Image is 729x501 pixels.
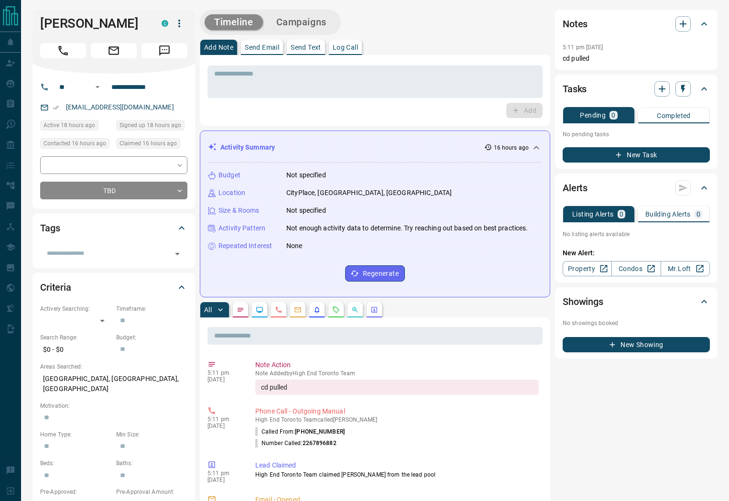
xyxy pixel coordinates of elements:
span: Claimed 16 hours ago [120,139,177,148]
h2: Tags [40,220,60,236]
p: No pending tasks [563,127,710,142]
p: [DATE] [207,423,241,429]
p: No showings booked [563,319,710,327]
span: Message [141,43,187,58]
p: 0 [696,211,700,218]
svg: Emails [294,306,302,314]
p: cd pulled [563,54,710,64]
span: [PHONE_NUMBER] [295,428,345,435]
svg: Opportunities [351,306,359,314]
svg: Email Verified [53,104,59,111]
p: No listing alerts available [563,230,710,239]
p: Called From: [255,427,345,436]
p: 5:11 pm [207,370,241,376]
span: Contacted 16 hours ago [44,139,106,148]
svg: Calls [275,306,283,314]
h2: Criteria [40,280,71,295]
p: CityPlace, [GEOGRAPHIC_DATA], [GEOGRAPHIC_DATA] [286,188,452,198]
p: Location [218,188,245,198]
a: Mr.Loft [661,261,710,276]
p: New Alert: [563,248,710,258]
span: 2267896882 [303,440,337,447]
p: Phone Call - Outgoing Manual [255,406,539,416]
p: 0 [620,211,623,218]
h2: Tasks [563,81,587,97]
p: Building Alerts [645,211,691,218]
p: $0 - $0 [40,342,111,358]
p: Budget: [116,333,187,342]
button: New Task [563,147,710,163]
div: cd pulled [255,380,539,395]
div: Sun Sep 14 2025 [116,138,187,152]
p: Log Call [333,44,358,51]
span: Email [91,43,137,58]
p: Min Size: [116,430,187,439]
h1: [PERSON_NAME] [40,16,147,31]
p: Note Action [255,360,539,370]
svg: Notes [237,306,244,314]
p: Pre-Approved: [40,488,111,496]
p: Pending [580,112,606,119]
p: 0 [611,112,615,119]
span: Active 18 hours ago [44,120,95,130]
p: Lead Claimed [255,460,539,470]
p: Number Called: [255,439,337,447]
div: Activity Summary16 hours ago [208,139,542,156]
div: Sun Sep 14 2025 [40,138,111,152]
p: Not specified [286,206,326,216]
div: Notes [563,12,710,35]
div: Sun Sep 14 2025 [116,120,187,133]
span: Call [40,43,86,58]
p: 5:11 pm [DATE] [563,44,603,51]
p: Repeated Interest [218,241,272,251]
svg: Lead Browsing Activity [256,306,263,314]
p: Baths: [116,459,187,468]
button: Open [92,81,103,93]
p: 5:11 pm [207,416,241,423]
div: Sun Sep 14 2025 [40,120,111,133]
p: Send Email [245,44,279,51]
p: Home Type: [40,430,111,439]
p: Activity Summary [220,142,275,152]
svg: Agent Actions [370,306,378,314]
p: Search Range: [40,333,111,342]
p: Listing Alerts [572,211,614,218]
p: Completed [657,112,691,119]
p: Timeframe: [116,305,187,313]
p: High End Toronto Team claimed [PERSON_NAME] from the lead pool [255,470,539,479]
p: All [204,306,212,313]
p: Pre-Approval Amount: [116,488,187,496]
div: condos.ca [162,20,168,27]
div: TBD [40,182,187,199]
p: [DATE] [207,376,241,383]
span: Signed up 18 hours ago [120,120,181,130]
h2: Notes [563,16,588,32]
button: Open [171,247,184,261]
div: Showings [563,290,710,313]
h2: Alerts [563,180,588,196]
p: Size & Rooms [218,206,260,216]
p: 16 hours ago [494,143,529,152]
a: Property [563,261,612,276]
button: Regenerate [345,265,405,282]
p: Motivation: [40,402,187,410]
button: Timeline [205,14,263,30]
p: Areas Searched: [40,362,187,371]
svg: Requests [332,306,340,314]
p: [GEOGRAPHIC_DATA], [GEOGRAPHIC_DATA], [GEOGRAPHIC_DATA] [40,371,187,397]
p: Beds: [40,459,111,468]
button: Campaigns [267,14,336,30]
div: Tasks [563,77,710,100]
p: None [286,241,303,251]
p: Not enough activity data to determine. Try reaching out based on best practices. [286,223,528,233]
div: Criteria [40,276,187,299]
p: Note Added by High End Toronto Team [255,370,539,377]
div: Tags [40,217,187,240]
p: Add Note [204,44,233,51]
a: Condos [611,261,661,276]
p: Activity Pattern [218,223,265,233]
p: Send Text [291,44,321,51]
p: 5:11 pm [207,470,241,477]
svg: Listing Alerts [313,306,321,314]
p: Not specified [286,170,326,180]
